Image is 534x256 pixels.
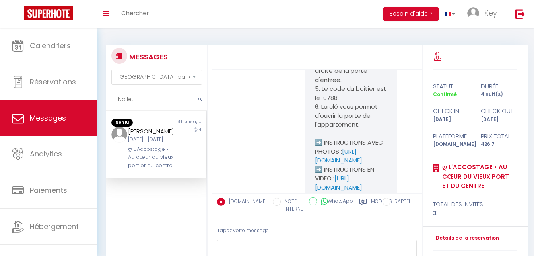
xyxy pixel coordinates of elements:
span: Key [484,8,497,18]
a: ღ L'Accostage • Au cœur du vieux port et du centre [439,162,517,191]
div: [PERSON_NAME] [128,127,176,136]
label: NOTE INTERNE [281,198,303,213]
span: Non lu [111,119,133,127]
img: ... [111,127,127,143]
span: Confirmé [433,91,457,98]
img: logout [515,9,525,19]
span: Hébergement [30,221,79,231]
a: [URL][DOMAIN_NAME] [315,147,362,165]
div: 3 [433,209,517,218]
img: Super Booking [24,6,73,20]
label: RAPPEL [390,198,411,207]
span: Calendriers [30,41,71,51]
img: ... [467,7,479,19]
div: 426.7 [475,141,522,148]
span: 4 [199,127,201,133]
div: Plateforme [428,131,475,141]
a: Détails de la réservation [433,235,499,242]
input: Rechercher un mot clé [106,88,207,111]
span: Chercher [121,9,149,17]
button: Besoin d'aide ? [383,7,439,21]
div: check in [428,106,475,116]
div: [DATE] [475,116,522,123]
label: [DOMAIN_NAME] [225,198,267,207]
h3: MESSAGES [127,48,168,66]
div: statut [428,82,475,91]
div: durée [475,82,522,91]
div: check out [475,106,522,116]
a: [URL][DOMAIN_NAME] [315,174,362,192]
div: 4 nuit(s) [475,91,522,98]
span: Messages [30,113,66,123]
label: Modèles [371,198,392,214]
div: Tapez votre message [217,221,417,240]
div: 18 hours ago [156,119,206,127]
label: WhatsApp [317,197,353,206]
div: total des invités [433,199,517,209]
div: ღ L'Accostage • Au cœur du vieux port et du centre [128,145,176,170]
div: [DATE] [428,116,475,123]
div: [DOMAIN_NAME] [428,141,475,148]
span: Analytics [30,149,62,159]
div: [DATE] - [DATE] [128,136,176,143]
span: Paiements [30,185,67,195]
span: Réservations [30,77,76,87]
div: Prix total [475,131,522,141]
button: Ouvrir le widget de chat LiveChat [6,3,30,27]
